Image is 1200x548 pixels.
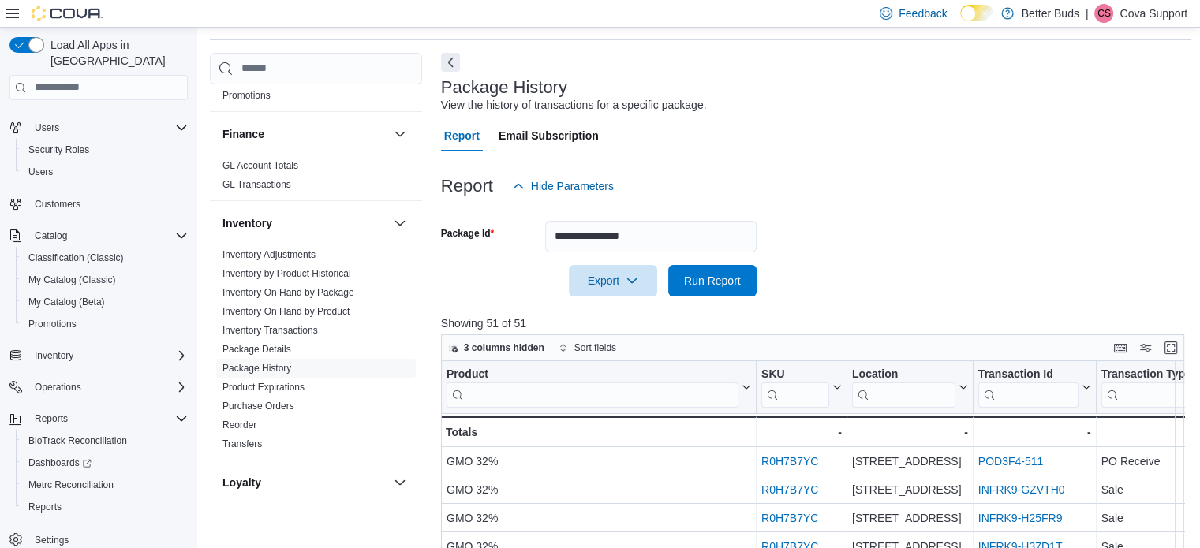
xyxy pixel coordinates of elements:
[16,291,194,313] button: My Catalog (Beta)
[499,120,599,151] span: Email Subscription
[35,229,67,242] span: Catalog
[391,214,409,233] button: Inventory
[960,21,961,22] span: Dark Mode
[222,159,298,172] span: GL Account Totals
[16,496,194,518] button: Reports
[1086,4,1089,23] p: |
[3,225,194,247] button: Catalog
[441,53,460,72] button: Next
[222,160,298,171] a: GL Account Totals
[28,346,80,365] button: Inventory
[222,179,291,190] a: GL Transactions
[28,144,89,156] span: Security Roles
[210,156,422,200] div: Finance
[22,248,188,267] span: Classification (Classic)
[16,430,194,452] button: BioTrack Reconciliation
[552,338,622,357] button: Sort fields
[222,305,350,318] span: Inventory On Hand by Product
[222,400,294,412] span: Purchase Orders
[978,367,1091,407] button: Transaction Id
[1136,338,1155,357] button: Display options
[222,363,291,374] a: Package History
[442,338,551,357] button: 3 columns hidden
[35,412,68,425] span: Reports
[852,509,968,527] div: [STREET_ADDRESS]
[222,268,351,279] a: Inventory by Product Historical
[35,534,69,546] span: Settings
[22,270,188,289] span: My Catalog (Classic)
[222,267,351,280] span: Inventory by Product Historical
[22,162,188,181] span: Users
[28,195,87,214] a: Customers
[222,344,291,355] a: Package Details
[852,480,968,499] div: [STREET_ADDRESS]
[44,37,188,69] span: Load All Apps in [GEOGRAPHIC_DATA]
[22,293,111,311] a: My Catalog (Beta)
[22,140,188,159] span: Security Roles
[222,325,318,336] a: Inventory Transactions
[978,512,1063,524] a: INFRK9-H25FR9
[852,367,968,407] button: Location
[22,315,188,334] span: Promotions
[960,5,993,21] input: Dark Mode
[32,6,103,21] img: Cova
[761,423,842,442] div: -
[391,473,409,492] button: Loyalty
[28,378,88,397] button: Operations
[222,287,354,298] a: Inventory On Hand by Package
[28,434,127,447] span: BioTrack Reconciliation
[222,419,256,431] span: Reorder
[391,125,409,144] button: Finance
[761,367,842,407] button: SKU
[222,215,272,231] h3: Inventory
[22,498,68,516] a: Reports
[3,345,194,367] button: Inventory
[3,117,194,139] button: Users
[22,315,83,334] a: Promotions
[3,192,194,215] button: Customers
[447,367,751,407] button: Product
[899,6,947,21] span: Feedback
[1101,367,1199,382] div: Transaction Type
[506,170,620,202] button: Hide Parameters
[447,367,738,382] div: Product
[978,367,1079,382] div: Transaction Id
[1094,4,1113,23] div: Cova Support
[28,346,188,365] span: Inventory
[28,409,74,428] button: Reports
[22,431,133,450] a: BioTrack Reconciliation
[222,438,262,449] a: Transfers
[761,455,818,468] a: R0H7B7YC
[852,423,968,442] div: -
[3,376,194,398] button: Operations
[531,178,614,194] span: Hide Parameters
[28,194,188,214] span: Customers
[28,457,92,469] span: Dashboards
[222,248,316,261] span: Inventory Adjustments
[222,475,261,490] h3: Loyalty
[16,452,194,474] a: Dashboards
[28,501,62,513] span: Reports
[222,475,387,490] button: Loyalty
[569,265,657,296] button: Export
[574,341,616,354] span: Sort fields
[1120,4,1187,23] p: Cova Support
[28,409,188,428] span: Reports
[761,512,818,524] a: R0H7B7YC
[446,423,751,442] div: Totals
[222,126,387,142] button: Finance
[28,166,53,178] span: Users
[222,324,318,337] span: Inventory Transactions
[447,509,751,527] div: GMO 32%
[16,269,194,291] button: My Catalog (Classic)
[35,381,81,393] span: Operations
[28,226,188,245] span: Catalog
[761,367,829,407] div: SKU URL
[578,265,648,296] span: Export
[852,367,955,407] div: Location
[1022,4,1079,23] p: Better Buds
[222,286,354,299] span: Inventory On Hand by Package
[222,249,316,260] a: Inventory Adjustments
[222,90,271,101] a: Promotions
[1161,338,1180,357] button: Enter fullscreen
